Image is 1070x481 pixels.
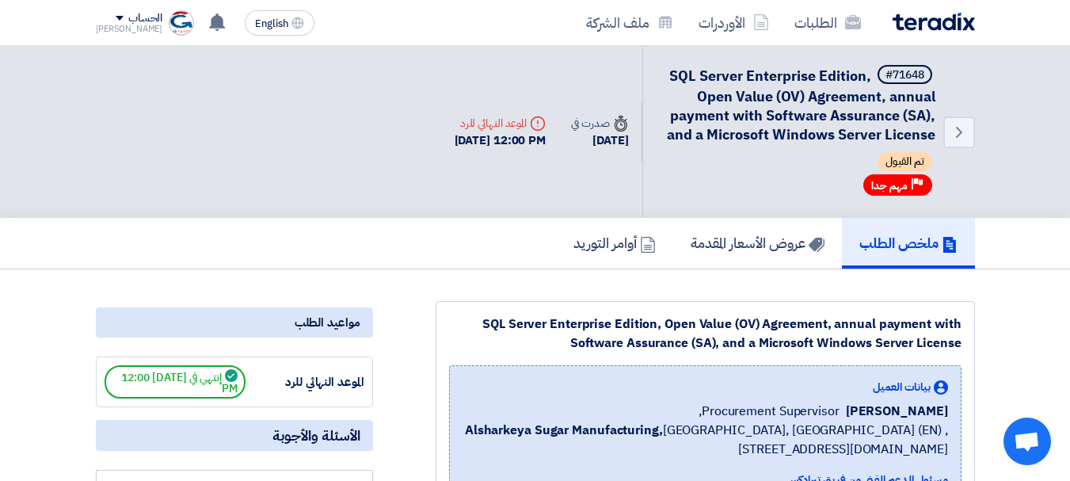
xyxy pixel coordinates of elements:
a: عروض الأسعار المقدمة [673,218,842,269]
span: SQL Server Enterprise Edition, Open Value (OV) Agreement, annual payment with Software Assurance ... [667,65,935,145]
span: تم القبول [878,152,932,171]
h5: عروض الأسعار المقدمة [691,234,824,252]
span: الأسئلة والأجوبة [272,426,360,445]
span: مهم جدا [871,178,908,193]
a: الأوردرات [686,4,782,41]
a: أوامر التوريد [556,218,673,269]
div: [DATE] 12:00 PM [455,132,546,150]
h5: ملخص الطلب [859,234,958,252]
span: Procurement Supervisor, [699,402,840,421]
span: English [255,18,288,29]
span: [PERSON_NAME] [846,402,948,421]
img: _1727874693316.png [169,10,194,36]
span: إنتهي في [DATE] 12:00 PM [105,365,246,399]
h5: SQL Server Enterprise Edition, Open Value (OV) Agreement, annual payment with Software Assurance ... [662,65,935,144]
b: Alsharkeya Sugar Manufacturing, [465,421,663,440]
div: الموعد النهائي للرد [246,373,364,391]
div: SQL Server Enterprise Edition, Open Value (OV) Agreement, annual payment with Software Assurance ... [449,315,961,353]
div: #71648 [885,70,924,81]
div: دردشة مفتوحة [1003,418,1051,465]
div: [PERSON_NAME] [96,25,163,33]
div: الحساب [128,12,162,25]
a: ملخص الطلب [842,218,975,269]
div: مواعيد الطلب [96,307,373,338]
span: [GEOGRAPHIC_DATA], [GEOGRAPHIC_DATA] (EN) ,[STREET_ADDRESS][DOMAIN_NAME] [463,421,948,459]
h5: أوامر التوريد [573,234,656,252]
div: الموعد النهائي للرد [455,115,546,132]
span: بيانات العميل [873,379,931,395]
div: صدرت في [571,115,628,132]
button: English [245,10,314,36]
a: الطلبات [782,4,874,41]
div: [DATE] [571,132,628,150]
img: Teradix logo [893,13,975,31]
a: ملف الشركة [573,4,686,41]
